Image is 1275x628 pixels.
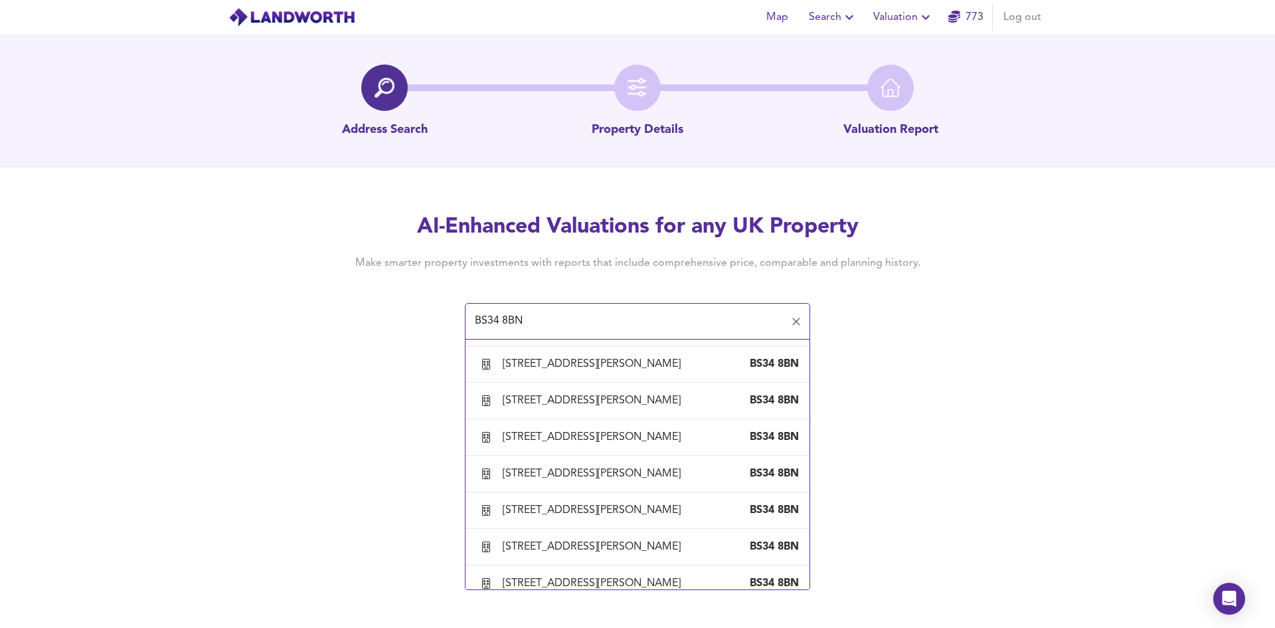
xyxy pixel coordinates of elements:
span: Valuation [873,8,934,27]
button: Search [804,4,863,31]
div: [STREET_ADDRESS][PERSON_NAME] [503,503,686,518]
div: BS34 8BN [746,357,799,371]
div: BS34 8BN [746,393,799,408]
input: Enter a postcode to start... [471,309,784,334]
span: Map [761,8,793,27]
div: [STREET_ADDRESS][PERSON_NAME] [503,540,686,554]
div: [STREET_ADDRESS][PERSON_NAME] [503,393,686,408]
button: 773 [944,4,987,31]
div: BS34 8BN [746,503,799,518]
div: BS34 8BN [746,430,799,445]
span: Search [809,8,857,27]
div: BS34 8BN [746,467,799,481]
button: Clear [787,312,806,331]
a: 773 [948,8,983,27]
img: home-icon [881,78,900,98]
span: Log out [1003,8,1041,27]
div: [STREET_ADDRESS][PERSON_NAME] [503,430,686,445]
button: Map [756,4,798,31]
button: Valuation [868,4,939,31]
div: [STREET_ADDRESS][PERSON_NAME] [503,357,686,371]
div: BS34 8BN [746,540,799,554]
div: [STREET_ADDRESS][PERSON_NAME] [503,576,686,591]
h4: Make smarter property investments with reports that include comprehensive price, comparable and p... [335,256,940,270]
img: filter-icon [628,78,647,98]
button: Log out [998,4,1047,31]
img: logo [228,7,355,27]
div: [STREET_ADDRESS][PERSON_NAME] [503,467,686,481]
p: Property Details [592,122,683,139]
img: search-icon [375,78,394,98]
div: BS34 8BN [746,576,799,591]
div: Open Intercom Messenger [1213,583,1245,615]
p: Valuation Report [843,122,938,139]
h2: AI-Enhanced Valuations for any UK Property [335,213,940,242]
p: Address Search [342,122,428,139]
